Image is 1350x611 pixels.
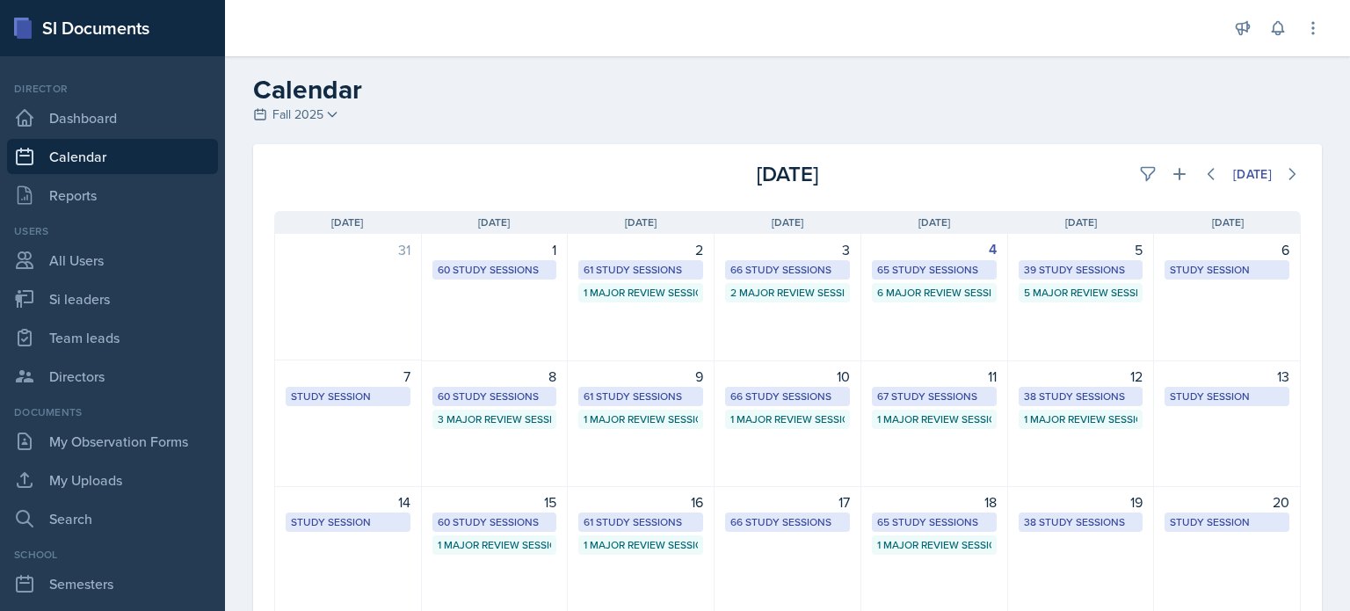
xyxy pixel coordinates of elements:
[438,411,552,427] div: 3 Major Review Sessions
[584,411,698,427] div: 1 Major Review Session
[877,262,991,278] div: 65 Study Sessions
[1170,389,1284,404] div: Study Session
[7,178,218,213] a: Reports
[725,366,850,387] div: 10
[7,547,218,563] div: School
[7,501,218,536] a: Search
[432,366,557,387] div: 8
[872,491,997,513] div: 18
[730,285,845,301] div: 2 Major Review Sessions
[7,359,218,394] a: Directors
[877,285,991,301] div: 6 Major Review Sessions
[7,139,218,174] a: Calendar
[478,215,510,230] span: [DATE]
[1019,239,1143,260] div: 5
[438,262,552,278] div: 60 Study Sessions
[877,537,991,553] div: 1 Major Review Session
[1019,366,1143,387] div: 12
[918,215,950,230] span: [DATE]
[1024,411,1138,427] div: 1 Major Review Session
[872,366,997,387] div: 11
[730,514,845,530] div: 66 Study Sessions
[7,243,218,278] a: All Users
[7,281,218,316] a: Si leaders
[1024,262,1138,278] div: 39 Study Sessions
[7,100,218,135] a: Dashboard
[584,537,698,553] div: 1 Major Review Session
[584,262,698,278] div: 61 Study Sessions
[272,105,323,124] span: Fall 2025
[432,491,557,513] div: 15
[7,320,218,355] a: Team leads
[1170,262,1284,278] div: Study Session
[1019,491,1143,513] div: 19
[286,491,410,513] div: 14
[1065,215,1097,230] span: [DATE]
[578,239,703,260] div: 2
[730,411,845,427] div: 1 Major Review Session
[253,74,1322,105] h2: Calendar
[584,389,698,404] div: 61 Study Sessions
[877,514,991,530] div: 65 Study Sessions
[584,285,698,301] div: 1 Major Review Session
[578,366,703,387] div: 9
[1024,389,1138,404] div: 38 Study Sessions
[1222,159,1283,189] button: [DATE]
[438,389,552,404] div: 60 Study Sessions
[286,239,410,260] div: 31
[1233,167,1272,181] div: [DATE]
[1212,215,1244,230] span: [DATE]
[291,514,405,530] div: Study Session
[725,491,850,513] div: 17
[7,566,218,601] a: Semesters
[578,491,703,513] div: 16
[730,262,845,278] div: 66 Study Sessions
[331,215,363,230] span: [DATE]
[616,158,958,190] div: [DATE]
[1165,239,1289,260] div: 6
[438,514,552,530] div: 60 Study Sessions
[1165,491,1289,513] div: 20
[877,389,991,404] div: 67 Study Sessions
[7,462,218,498] a: My Uploads
[1024,285,1138,301] div: 5 Major Review Sessions
[725,239,850,260] div: 3
[625,215,657,230] span: [DATE]
[7,81,218,97] div: Director
[291,389,405,404] div: Study Session
[877,411,991,427] div: 1 Major Review Session
[7,424,218,459] a: My Observation Forms
[7,404,218,420] div: Documents
[772,215,803,230] span: [DATE]
[1024,514,1138,530] div: 38 Study Sessions
[286,366,410,387] div: 7
[1170,514,1284,530] div: Study Session
[872,239,997,260] div: 4
[432,239,557,260] div: 1
[584,514,698,530] div: 61 Study Sessions
[7,223,218,239] div: Users
[730,389,845,404] div: 66 Study Sessions
[438,537,552,553] div: 1 Major Review Session
[1165,366,1289,387] div: 13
